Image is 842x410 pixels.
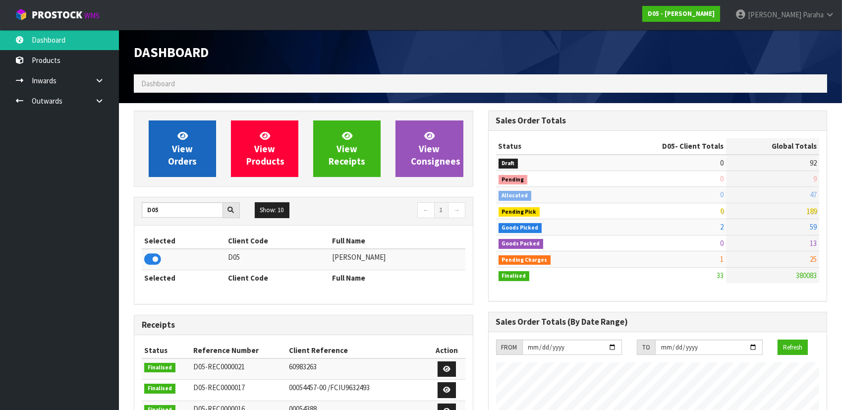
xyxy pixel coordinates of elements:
a: ViewProducts [231,120,298,177]
span: 59 [810,222,817,232]
span: 13 [810,238,817,248]
span: D05-REC0000017 [193,383,245,392]
h3: Sales Order Totals [496,116,820,125]
h3: Receipts [142,320,465,330]
span: View Products [246,130,284,167]
span: [PERSON_NAME] [748,10,801,19]
h3: Sales Order Totals (By Date Range) [496,317,820,327]
span: View Orders [168,130,197,167]
span: 92 [810,158,817,168]
button: Show: 10 [255,202,289,218]
a: ViewOrders [149,120,216,177]
span: 00054457-00 /FCIU9632493 [289,383,370,392]
th: Action [428,343,465,358]
th: - Client Totals [603,138,726,154]
span: View Receipts [329,130,365,167]
span: Pending [499,175,528,185]
span: Finalised [499,271,530,281]
th: Full Name [330,270,465,286]
span: Pending Pick [499,207,540,217]
span: 0 [720,206,724,216]
span: D05 [662,141,675,151]
strong: D05 - [PERSON_NAME] [648,9,715,18]
th: Selected [142,270,225,286]
span: Draft [499,159,518,169]
button: Refresh [778,340,808,355]
span: ProStock [32,8,82,21]
span: 1 [720,254,724,264]
input: Search clients [142,202,223,218]
span: 0 [720,158,724,168]
th: Client Code [225,233,330,249]
span: 9 [813,174,817,183]
span: Allocated [499,191,532,201]
span: Goods Picked [499,223,542,233]
th: Status [142,343,191,358]
span: 33 [717,271,724,280]
a: → [448,202,465,218]
span: 2 [720,222,724,232]
a: ViewConsignees [395,120,463,177]
span: Finalised [144,384,175,394]
th: Selected [142,233,225,249]
small: WMS [84,11,100,20]
span: 0 [720,238,724,248]
div: FROM [496,340,522,355]
span: Dashboard [141,79,175,88]
span: 47 [810,190,817,199]
span: Paraha [803,10,824,19]
span: 60983263 [289,362,317,371]
span: 189 [806,206,817,216]
td: [PERSON_NAME] [330,249,465,270]
span: View Consignees [411,130,460,167]
span: 25 [810,254,817,264]
th: Client Reference [286,343,428,358]
th: Reference Number [191,343,286,358]
span: D05-REC0000021 [193,362,245,371]
td: D05 [225,249,330,270]
th: Client Code [225,270,330,286]
div: TO [637,340,655,355]
a: ← [417,202,435,218]
span: 380083 [796,271,817,280]
nav: Page navigation [311,202,465,220]
a: ViewReceipts [313,120,381,177]
span: Goods Packed [499,239,544,249]
a: D05 - [PERSON_NAME] [642,6,720,22]
span: 0 [720,174,724,183]
th: Status [496,138,603,154]
span: Pending Charges [499,255,551,265]
span: 0 [720,190,724,199]
th: Global Totals [726,138,819,154]
img: cube-alt.png [15,8,27,21]
span: Dashboard [134,44,209,60]
a: 1 [434,202,449,218]
th: Full Name [330,233,465,249]
span: Finalised [144,363,175,373]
